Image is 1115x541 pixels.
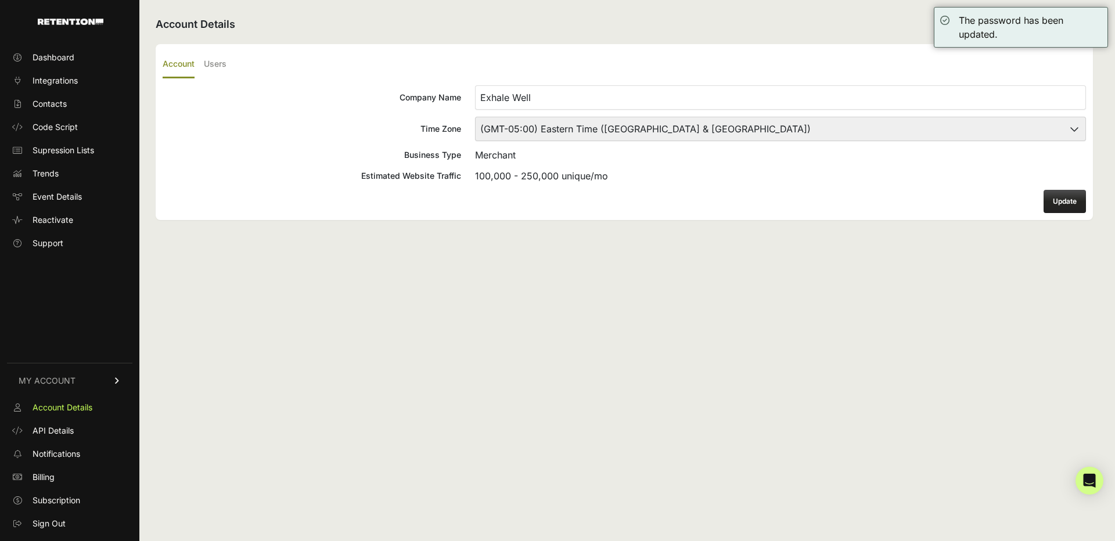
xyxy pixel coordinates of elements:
a: Sign Out [7,514,132,533]
span: Account Details [33,402,92,413]
a: MY ACCOUNT [7,363,132,398]
span: Subscription [33,495,80,506]
a: Reactivate [7,211,132,229]
a: API Details [7,421,132,440]
a: Billing [7,468,132,486]
img: Retention.com [38,19,103,25]
span: Contacts [33,98,67,110]
span: Supression Lists [33,145,94,156]
span: MY ACCOUNT [19,375,75,387]
span: Trends [33,168,59,179]
span: Code Script [33,121,78,133]
a: Integrations [7,71,132,90]
span: Event Details [33,191,82,203]
h2: Account Details [156,16,1093,33]
div: Time Zone [163,123,461,135]
label: Users [204,51,226,78]
span: Sign Out [33,518,66,529]
a: Support [7,234,132,253]
button: Update [1044,190,1086,213]
span: Reactivate [33,214,73,226]
span: Integrations [33,75,78,86]
span: Notifications [33,448,80,460]
div: The password has been updated. [959,13,1102,41]
a: Notifications [7,445,132,463]
a: Subscription [7,491,132,510]
a: Trends [7,164,132,183]
span: Billing [33,471,55,483]
a: Code Script [7,118,132,136]
span: Dashboard [33,52,74,63]
a: Supression Lists [7,141,132,160]
a: Contacts [7,95,132,113]
div: Merchant [475,148,1086,162]
a: Dashboard [7,48,132,67]
span: Support [33,237,63,249]
label: Account [163,51,195,78]
select: Time Zone [475,117,1086,141]
div: Open Intercom Messenger [1076,467,1103,495]
a: Event Details [7,187,132,206]
div: Company Name [163,92,461,103]
input: Company Name [475,85,1086,110]
div: Business Type [163,149,461,161]
a: Account Details [7,398,132,417]
div: 100,000 - 250,000 unique/mo [475,169,1086,183]
div: Estimated Website Traffic [163,170,461,182]
span: API Details [33,425,74,437]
